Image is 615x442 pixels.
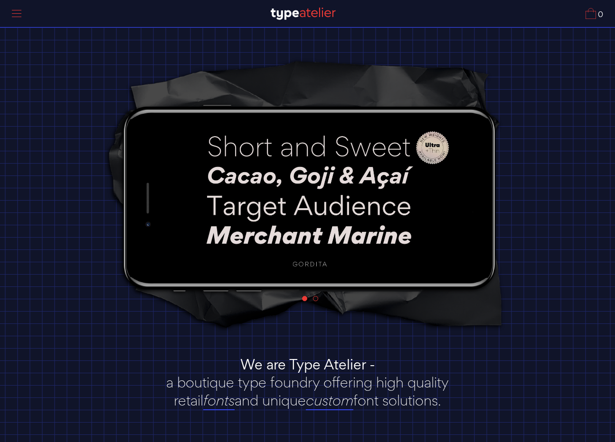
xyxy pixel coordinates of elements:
span: 0 [596,11,603,19]
a: custom [306,391,353,410]
img: Cart_Icon.svg [586,8,596,19]
a: 2 [313,296,318,301]
a: 0 [586,8,603,19]
a: fonts [203,391,235,410]
p: a boutique type foundry offering high quality retail and unique font solutions. [153,373,462,409]
a: 1 [302,296,307,301]
strong: We are Type Atelier - [240,355,375,374]
img: TA_Logo.svg [271,8,336,20]
img: Gordita [170,119,450,276]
